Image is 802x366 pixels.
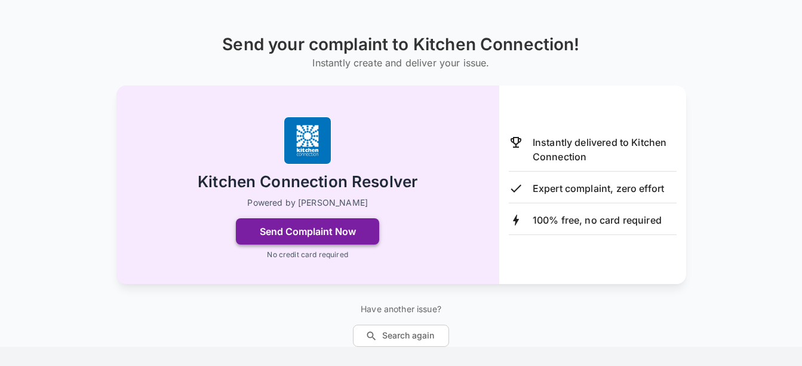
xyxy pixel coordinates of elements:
[353,303,449,315] p: Have another issue?
[533,135,677,164] p: Instantly delivered to Kitchen Connection
[236,218,379,245] button: Send Complaint Now
[533,213,662,227] p: 100% free, no card required
[222,54,579,71] h6: Instantly create and deliver your issue.
[267,249,348,260] p: No credit card required
[533,181,664,196] p: Expert complaint, zero effort
[222,35,579,54] h1: Send your complaint to Kitchen Connection!
[198,172,417,193] h2: Kitchen Connection Resolver
[247,197,368,209] p: Powered by [PERSON_NAME]
[353,325,449,347] button: Search again
[284,117,331,164] img: Kitchen Connection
